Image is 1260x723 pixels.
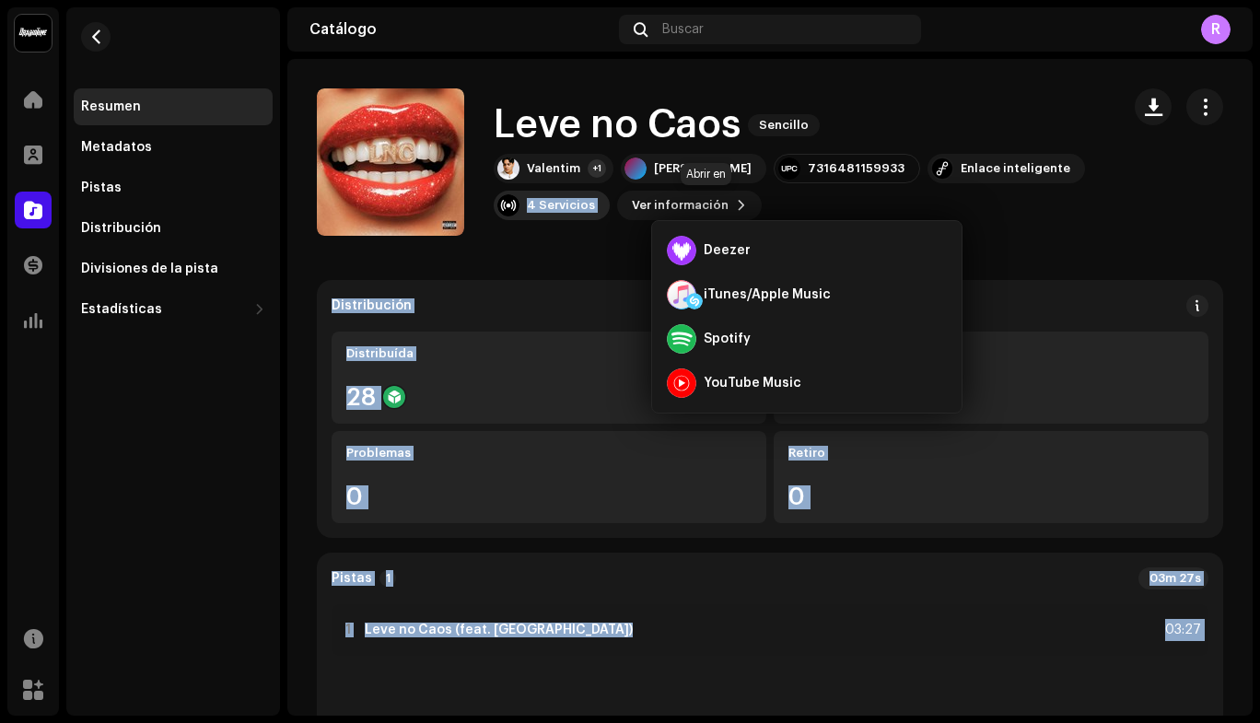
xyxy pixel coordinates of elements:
[704,287,831,302] div: iTunes/Apple Music
[527,198,595,213] div: 4 Servicios
[81,181,122,195] div: Pistas
[15,15,52,52] img: 10370c6a-d0e2-4592-b8a2-38f444b0ca44
[332,571,372,586] strong: Pistas
[74,251,273,287] re-m-nav-item: Divisiones de la pista
[961,161,1070,176] div: Enlace inteligente
[494,104,741,146] h1: Leve no Caos
[748,114,820,136] span: Sencillo
[632,187,729,224] span: Ver información
[332,298,412,313] div: Distribución
[81,302,162,317] div: Estadísticas
[365,623,633,637] strong: Leve no Caos (feat. [GEOGRAPHIC_DATA])
[704,332,751,346] div: Spotify
[346,446,752,461] div: Problemas
[527,161,580,176] div: Valentim
[808,161,904,176] div: 7316481159933
[788,346,1194,361] div: En curso
[74,88,273,125] re-m-nav-item: Resumen
[379,570,396,587] p-badge: 1
[704,243,751,258] div: Deezer
[617,191,762,220] button: Ver información
[704,376,801,391] div: YouTube Music
[74,291,273,328] re-m-nav-dropdown: Estadísticas
[788,446,1194,461] div: Retiro
[1201,15,1231,44] div: R
[588,159,606,178] div: +1
[654,161,752,176] div: [PERSON_NAME]
[1138,567,1208,589] div: 03m 27s
[74,169,273,206] re-m-nav-item: Pistas
[497,157,519,180] img: 06139c1a-1e3c-4e99-962f-70ef840b4685
[74,129,273,166] re-m-nav-item: Metadatos
[346,346,752,361] div: Distribuída
[1161,619,1201,641] div: 03:27
[81,221,161,236] div: Distribución
[74,210,273,247] re-m-nav-item: Distribución
[662,22,704,37] span: Buscar
[81,262,218,276] div: Divisiones de la pista
[81,140,152,155] div: Metadatos
[309,22,612,37] div: Catálogo
[81,99,141,114] div: Resumen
